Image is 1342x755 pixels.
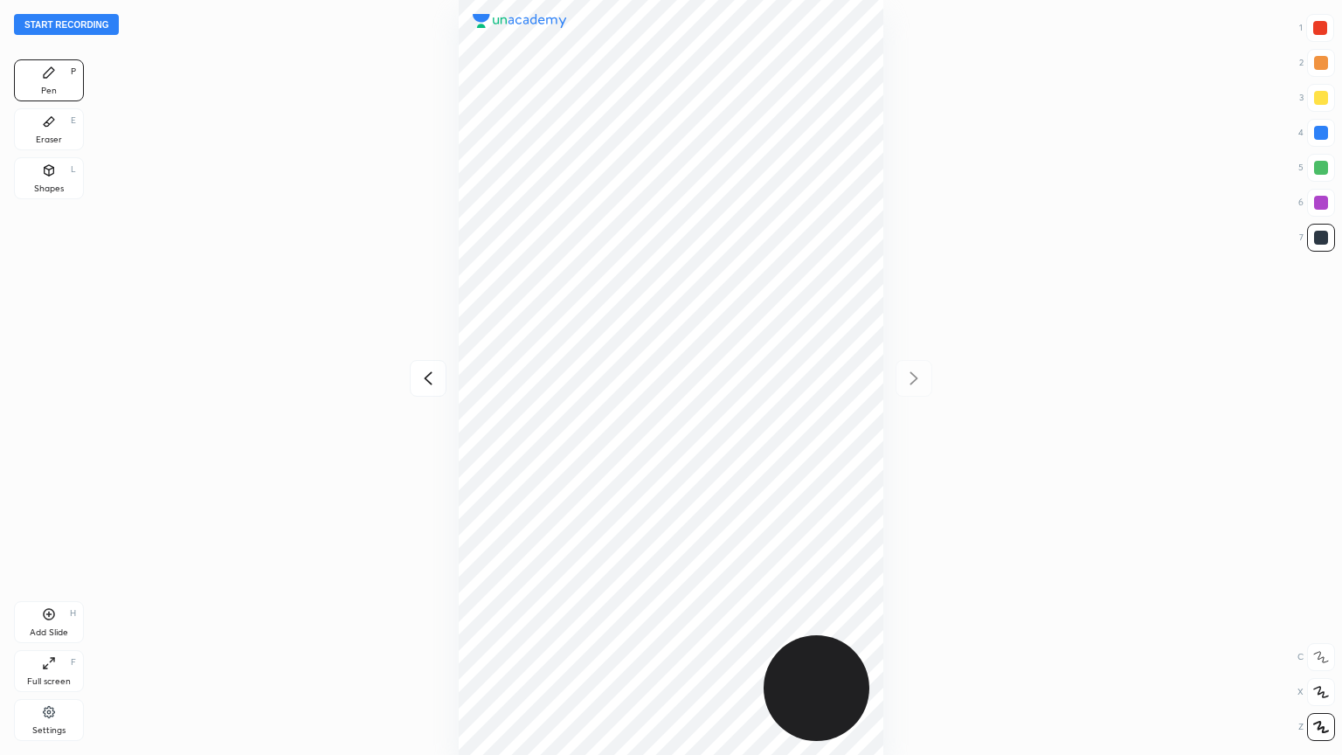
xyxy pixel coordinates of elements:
div: Add Slide [30,628,68,637]
div: Z [1298,713,1335,741]
div: P [71,67,76,76]
div: C [1297,643,1335,671]
div: 6 [1298,189,1335,217]
div: 5 [1298,154,1335,182]
div: Settings [32,726,66,735]
img: logo.38c385cc.svg [473,14,567,28]
div: H [70,609,76,618]
div: E [71,116,76,125]
div: 1 [1299,14,1334,42]
div: 7 [1299,224,1335,252]
div: F [71,658,76,667]
div: 4 [1298,119,1335,147]
div: Full screen [27,677,71,686]
button: Start recording [14,14,119,35]
div: 3 [1299,84,1335,112]
div: Pen [41,87,57,95]
div: 2 [1299,49,1335,77]
div: Eraser [36,135,62,144]
div: L [71,165,76,174]
div: X [1297,678,1335,706]
div: Shapes [34,184,64,193]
